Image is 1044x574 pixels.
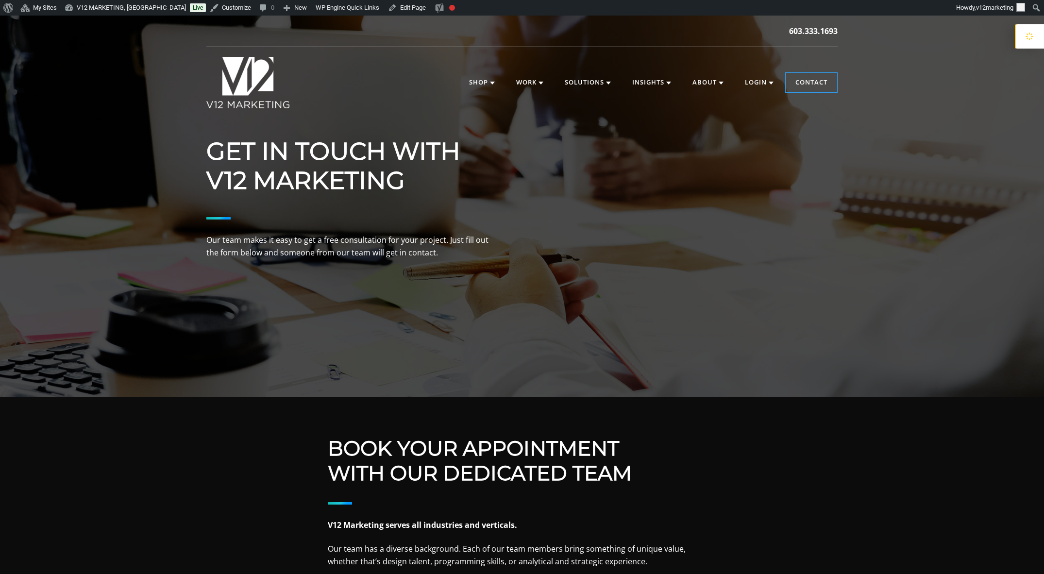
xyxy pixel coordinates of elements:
[623,73,681,92] a: Insights
[328,543,716,568] p: Our team has a diverse background. Each of our team members bring something of unique value, whet...
[683,73,733,92] a: About
[506,73,553,92] a: Work
[206,57,289,108] img: V12 MARKETING Logo New Hampshire Marketing Agency
[449,5,455,11] div: Focus keyphrase not set
[735,73,783,92] a: Login
[206,137,498,195] h1: Get in Touch with V12 Marketing
[786,73,837,92] a: Contact
[459,73,505,92] a: Shop
[976,4,1013,11] span: v12marketing
[328,520,517,530] strong: V12 Marketing serves all industries and verticals.
[206,234,498,259] p: Our team makes it easy to get a free consultation for your project. Just fill out the form below ...
[190,3,206,12] a: Live
[555,73,621,92] a: Solutions
[789,25,838,37] a: 603.333.1693
[328,436,716,485] h2: Book Your Appointment With Our Dedicated Team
